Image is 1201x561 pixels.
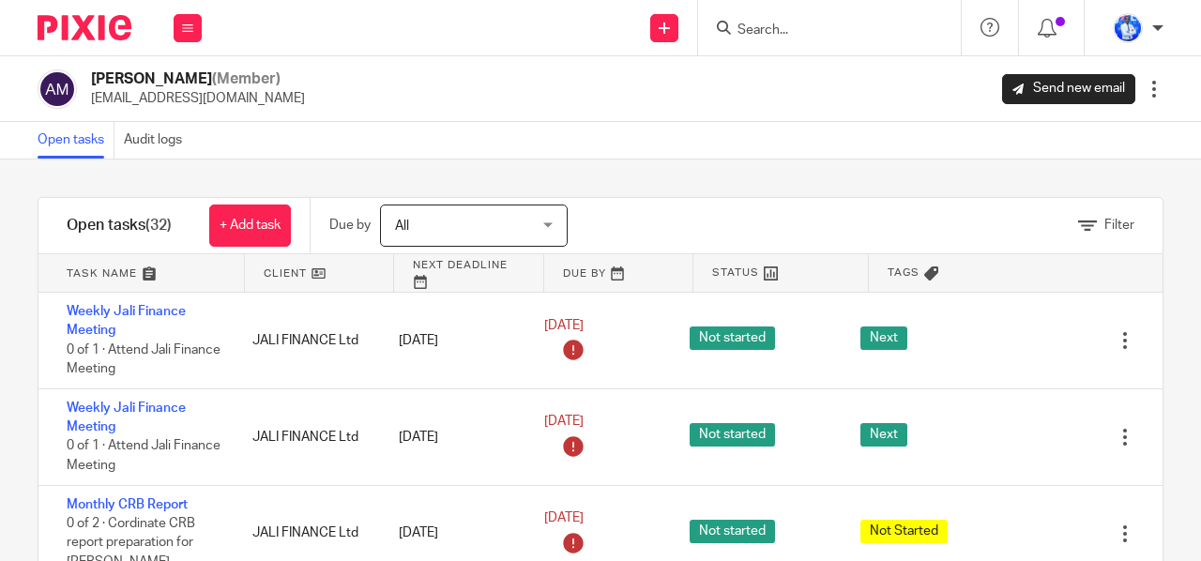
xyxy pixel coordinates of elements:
[1113,13,1143,43] img: WhatsApp%20Image%202022-01-17%20at%2010.26.43%20PM.jpeg
[544,416,584,429] span: [DATE]
[860,326,907,350] span: Next
[380,418,525,456] div: [DATE]
[329,216,371,235] p: Due by
[860,520,948,543] span: Not Started
[67,402,186,433] a: Weekly Jali Finance Meeting
[1104,219,1134,232] span: Filter
[234,322,379,359] div: JALI FINANCE Ltd
[91,69,305,89] h2: [PERSON_NAME]
[38,15,131,40] img: Pixie
[380,322,525,359] div: [DATE]
[38,69,77,109] img: svg%3E
[1002,74,1135,104] a: Send new email
[67,343,220,376] span: 0 of 1 · Attend Jali Finance Meeting
[860,423,907,447] span: Next
[38,122,114,159] a: Open tasks
[67,440,220,473] span: 0 of 1 · Attend Jali Finance Meeting
[124,122,191,159] a: Audit logs
[234,514,379,552] div: JALI FINANCE Ltd
[690,423,775,447] span: Not started
[67,216,172,235] h1: Open tasks
[67,498,188,511] a: Monthly CRB Report
[690,520,775,543] span: Not started
[736,23,905,39] input: Search
[544,512,584,525] span: [DATE]
[544,319,584,332] span: [DATE]
[145,218,172,233] span: (32)
[91,89,305,108] p: [EMAIL_ADDRESS][DOMAIN_NAME]
[212,71,281,86] span: (Member)
[690,326,775,350] span: Not started
[380,514,525,552] div: [DATE]
[67,305,186,337] a: Weekly Jali Finance Meeting
[712,265,759,280] span: Status
[395,220,409,233] span: All
[234,418,379,456] div: JALI FINANCE Ltd
[888,265,920,280] span: Tags
[209,205,291,247] a: + Add task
